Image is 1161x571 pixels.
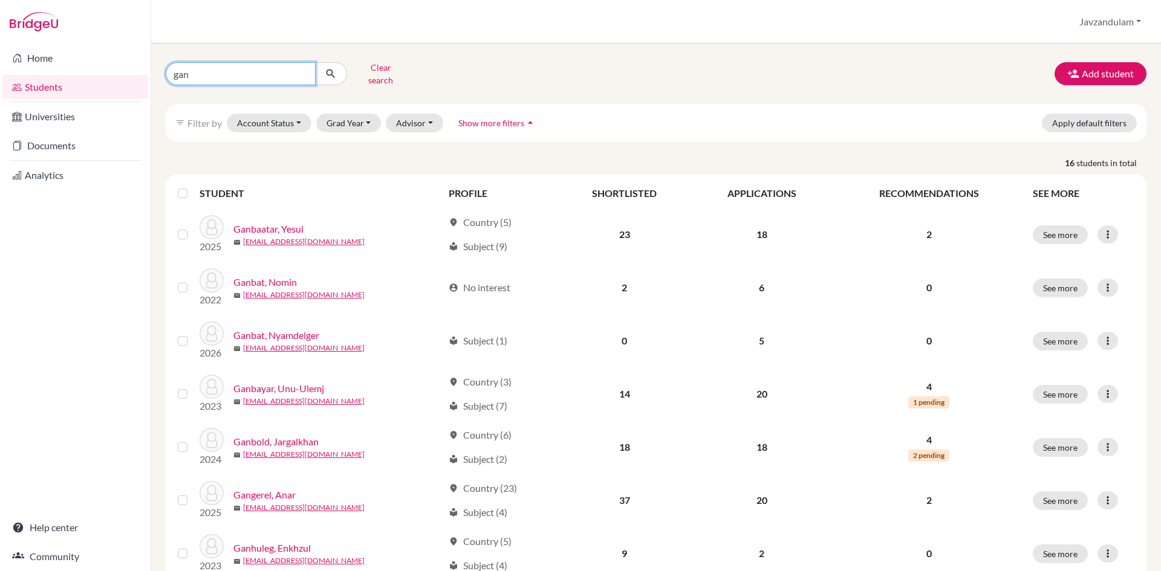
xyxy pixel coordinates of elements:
[200,346,224,360] p: 2026
[449,377,458,387] span: location_on
[449,481,517,495] div: Country (23)
[449,375,512,389] div: Country (3)
[449,283,458,292] span: account_circle
[175,118,185,127] i: filter_list
[2,544,148,569] a: Community
[1033,544,1088,563] button: See more
[200,268,224,292] img: Ganbat, Nomin
[449,215,512,230] div: Country (5)
[449,428,512,442] div: Country (6)
[386,114,443,132] button: Advisor
[449,561,458,570] span: local_library
[558,367,691,421] td: 14
[200,534,224,558] img: Ganhuleg, Enkhzul
[449,242,458,251] span: local_library
[200,215,224,239] img: Ganbaatar, Yesui
[691,261,832,314] td: 6
[1076,156,1146,169] span: students in total
[1033,385,1088,404] button: See more
[449,218,458,227] span: location_on
[2,75,148,99] a: Students
[200,505,224,520] p: 2025
[233,222,304,236] a: Ganbaatar, Yesui
[449,239,507,254] div: Subject (9)
[166,62,316,85] input: Find student by name...
[908,450,949,462] span: 2 pending
[200,179,441,208] th: STUDENT
[449,537,458,546] span: location_on
[233,292,241,299] span: mail
[449,280,510,295] div: No interest
[449,454,458,464] span: local_library
[1026,179,1142,208] th: SEE MORE
[316,114,382,132] button: Grad Year
[691,208,832,261] td: 18
[840,227,1018,242] p: 2
[558,261,691,314] td: 2
[233,239,241,246] span: mail
[200,481,224,505] img: Gangerel, Anar
[449,508,458,517] span: local_library
[840,433,1018,447] p: 4
[1033,332,1088,350] button: See more
[691,474,832,527] td: 20
[449,336,458,346] span: local_library
[2,134,148,158] a: Documents
[233,398,241,405] span: mail
[233,434,319,449] a: Ganbold, Jargalkhan
[449,534,512,549] div: Country (5)
[243,555,365,566] a: [EMAIL_ADDRESS][DOMAIN_NAME]
[233,451,241,459] span: mail
[1042,114,1137,132] button: Apply default filters
[448,114,547,132] button: Show more filtersarrow_drop_up
[691,421,832,474] td: 18
[200,428,224,452] img: Ganbold, Jargalkhan
[227,114,311,132] button: Account Status
[558,179,691,208] th: SHORTLISTED
[200,321,224,346] img: Ganbat, Nyamdelger
[840,493,1018,508] p: 2
[2,163,148,187] a: Analytics
[449,452,507,466] div: Subject (2)
[1055,62,1146,85] button: Add student
[1033,491,1088,510] button: See more
[840,379,1018,394] p: 4
[449,401,458,411] span: local_library
[200,239,224,254] p: 2025
[840,334,1018,348] p: 0
[233,345,241,352] span: mail
[840,546,1018,561] p: 0
[449,399,507,413] div: Subject (7)
[243,502,365,513] a: [EMAIL_ADDRESS][DOMAIN_NAME]
[441,179,558,208] th: PROFILE
[840,280,1018,295] p: 0
[1033,279,1088,297] button: See more
[691,367,832,421] td: 20
[1074,10,1146,33] button: Javzandulam
[691,179,832,208] th: APPLICATIONS
[243,343,365,353] a: [EMAIL_ADDRESS][DOMAIN_NAME]
[1033,438,1088,457] button: See more
[233,328,319,343] a: Ganbat, Nyamdelger
[449,505,507,520] div: Subject (4)
[200,375,224,399] img: Ganbayar, Unu-Ulemj
[558,421,691,474] td: 18
[200,292,224,307] p: 2022
[1065,156,1076,169] strong: 16
[233,381,324,396] a: Ganbayar, Unu-Ulemj
[347,58,414,89] button: Clear search
[187,117,222,129] span: Filter by
[10,12,58,31] img: Bridge-U
[558,208,691,261] td: 23
[833,179,1026,208] th: RECOMMENDATIONS
[449,334,507,348] div: Subject (1)
[243,396,365,407] a: [EMAIL_ADDRESS][DOMAIN_NAME]
[233,488,296,502] a: Gangerel, Anar
[233,558,241,565] span: mail
[233,541,311,555] a: Ganhuleg, Enkhzul
[449,483,458,493] span: location_on
[243,449,365,460] a: [EMAIL_ADDRESS][DOMAIN_NAME]
[908,396,949,408] span: 1 pending
[2,46,148,70] a: Home
[691,314,832,367] td: 5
